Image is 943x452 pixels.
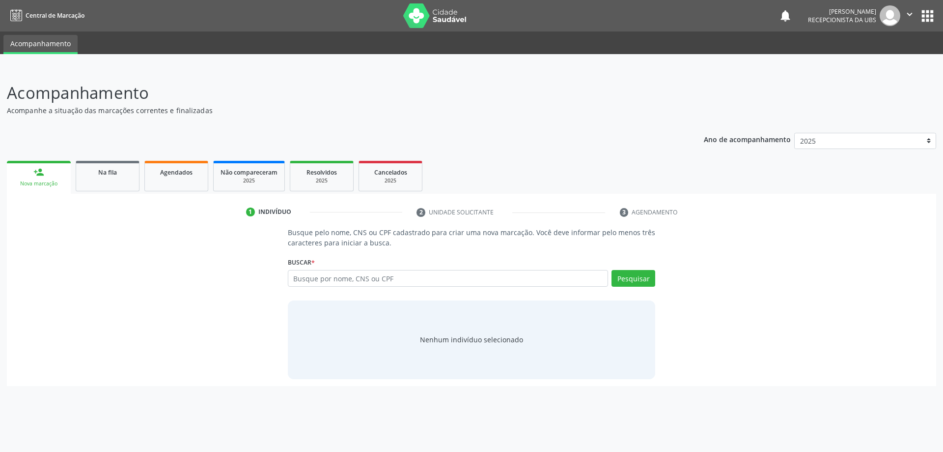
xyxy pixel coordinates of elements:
p: Busque pelo nome, CNS ou CPF cadastrado para criar uma nova marcação. Você deve informar pelo men... [288,227,656,248]
div: 1 [246,208,255,216]
div: 2025 [366,177,415,184]
div: Indivíduo [258,208,291,216]
span: Não compareceram [221,168,277,177]
img: img [880,5,900,26]
span: Cancelados [374,168,407,177]
button: Pesquisar [611,270,655,287]
p: Acompanhamento [7,81,657,105]
div: Nenhum indivíduo selecionado [420,334,523,345]
i:  [904,9,915,20]
span: Na fila [98,168,117,177]
span: Recepcionista da UBS [808,16,876,24]
div: [PERSON_NAME] [808,7,876,16]
div: Nova marcação [14,180,64,187]
div: 2025 [297,177,346,184]
a: Acompanhamento [3,35,78,54]
span: Central de Marcação [26,11,84,20]
p: Ano de acompanhamento [704,133,791,145]
a: Central de Marcação [7,7,84,24]
input: Busque por nome, CNS ou CPF [288,270,609,287]
div: person_add [33,167,44,178]
span: Agendados [160,168,193,177]
button: apps [919,7,936,25]
p: Acompanhe a situação das marcações correntes e finalizadas [7,105,657,116]
label: Buscar [288,255,315,270]
button:  [900,5,919,26]
div: 2025 [221,177,277,184]
span: Resolvidos [306,168,337,177]
button: notifications [778,9,792,23]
